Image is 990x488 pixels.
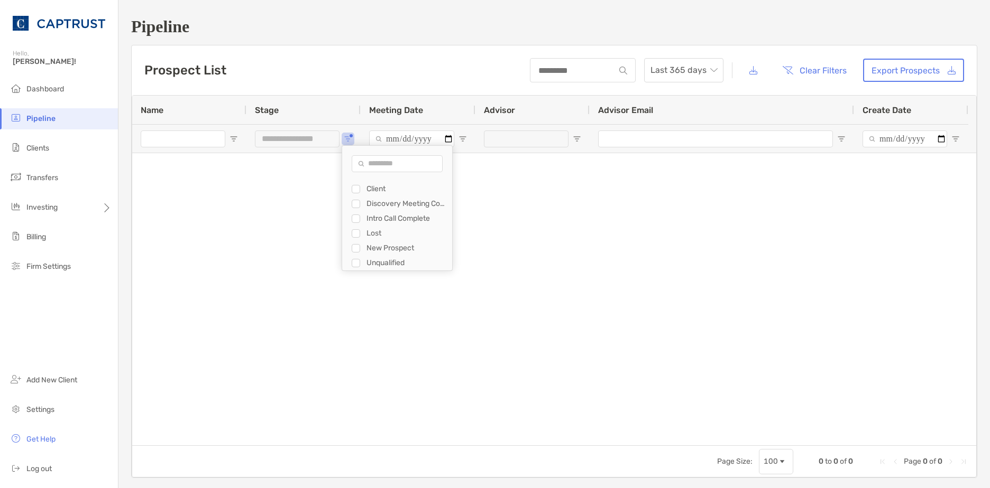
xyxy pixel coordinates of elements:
[863,130,947,147] input: Create Date Filter Input
[598,130,833,147] input: Advisor Email Filter Input
[141,130,225,147] input: Name Filter Input
[459,135,467,143] button: Open Filter Menu
[10,373,22,386] img: add_new_client icon
[837,135,846,143] button: Open Filter Menu
[26,85,64,93] span: Dashboard
[717,457,753,466] div: Page Size:
[366,229,446,238] div: Lost
[26,405,54,414] span: Settings
[366,258,446,267] div: Unqualified
[366,243,446,252] div: New Prospect
[26,232,46,241] span: Billing
[366,214,446,223] div: Intro Call Complete
[26,114,56,123] span: Pipeline
[26,144,49,153] span: Clients
[10,462,22,474] img: logout icon
[131,17,977,36] h1: Pipeline
[342,152,452,270] div: Filter List
[573,135,581,143] button: Open Filter Menu
[255,105,279,115] span: Stage
[878,457,887,466] div: First Page
[26,464,52,473] span: Log out
[891,457,900,466] div: Previous Page
[650,59,717,82] span: Last 365 days
[904,457,921,466] span: Page
[26,435,56,444] span: Get Help
[848,457,853,466] span: 0
[619,67,627,74] img: input icon
[833,457,838,466] span: 0
[863,59,964,82] a: Export Prospects
[10,259,22,272] img: firm-settings icon
[352,155,443,172] input: Search filter values
[10,111,22,124] img: pipeline icon
[26,262,71,271] span: Firm Settings
[26,376,77,384] span: Add New Client
[938,457,942,466] span: 0
[840,457,847,466] span: of
[10,171,22,183] img: transfers icon
[947,457,955,466] div: Next Page
[10,141,22,154] img: clients icon
[10,82,22,95] img: dashboard icon
[863,105,911,115] span: Create Date
[13,4,105,42] img: CAPTRUST Logo
[230,135,238,143] button: Open Filter Menu
[13,57,112,66] span: [PERSON_NAME]!
[10,200,22,213] img: investing icon
[774,59,855,82] button: Clear Filters
[342,145,453,271] div: Column Filter
[26,173,58,182] span: Transfers
[366,199,446,208] div: Discovery Meeting Complete
[764,457,778,466] div: 100
[366,184,446,193] div: Client
[951,135,960,143] button: Open Filter Menu
[26,203,58,212] span: Investing
[929,457,936,466] span: of
[10,432,22,445] img: get-help icon
[825,457,832,466] span: to
[819,457,823,466] span: 0
[10,230,22,242] img: billing icon
[923,457,928,466] span: 0
[759,449,793,474] div: Page Size
[141,105,163,115] span: Name
[144,63,226,78] h3: Prospect List
[10,402,22,415] img: settings icon
[598,105,653,115] span: Advisor Email
[369,105,423,115] span: Meeting Date
[369,130,454,147] input: Meeting Date Filter Input
[484,105,515,115] span: Advisor
[959,457,968,466] div: Last Page
[344,135,352,143] button: Open Filter Menu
